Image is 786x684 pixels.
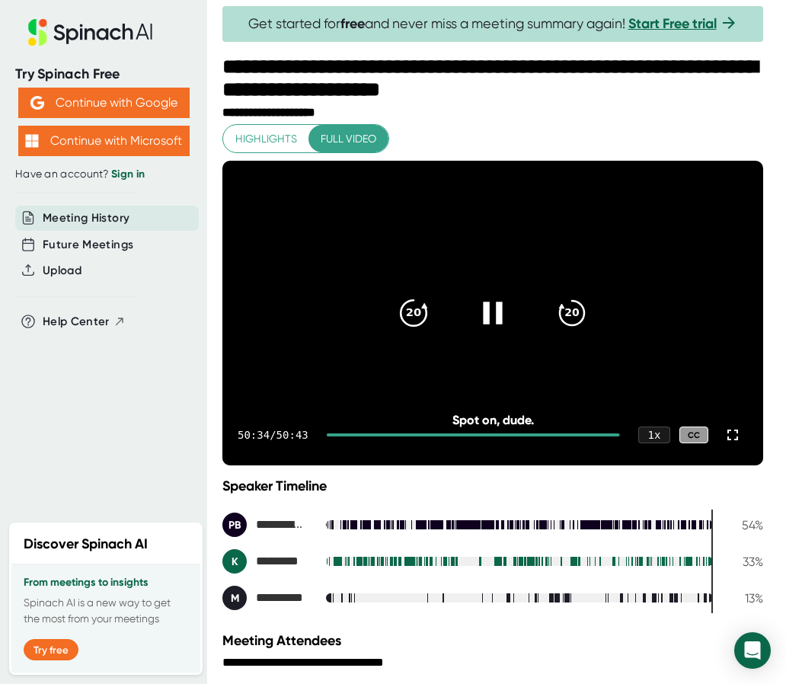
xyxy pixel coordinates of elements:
[24,577,188,589] h3: From meetings to insights
[222,586,247,610] div: M
[30,96,44,110] img: Aehbyd4JwY73AAAAAElFTkSuQmCC
[111,168,145,181] a: Sign in
[43,313,126,331] button: Help Center
[321,129,376,149] span: Full video
[235,129,297,149] span: Highlights
[222,549,247,574] div: K
[15,168,192,181] div: Have an account?
[628,15,717,32] a: Start Free trial
[725,518,763,532] div: 54 %
[725,555,763,569] div: 33 %
[238,429,308,441] div: 50:34 / 50:43
[308,125,388,153] button: Full video
[43,313,110,331] span: Help Center
[222,478,763,494] div: Speaker Timeline
[24,595,188,627] p: Spinach AI is a new way to get the most from your meetings
[18,126,190,156] button: Continue with Microsoft
[15,66,192,83] div: Try Spinach Free
[222,586,314,610] div: Micah Cook
[24,639,78,660] button: Try free
[734,632,771,669] div: Open Intercom Messenger
[222,632,767,649] div: Meeting Attendees
[223,125,309,153] button: Highlights
[248,15,738,33] span: Get started for and never miss a meeting summary again!
[638,427,670,443] div: 1 x
[222,513,247,537] div: PB
[18,88,190,118] button: Continue with Google
[222,549,314,574] div: Katherine
[43,209,129,227] button: Meeting History
[24,534,148,555] h2: Discover Spinach AI
[43,236,133,254] button: Future Meetings
[43,262,81,280] button: Upload
[276,413,709,427] div: Spot on, dude.
[222,513,314,537] div: Perry Brill
[340,15,365,32] b: free
[679,427,708,444] div: CC
[725,591,763,606] div: 13 %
